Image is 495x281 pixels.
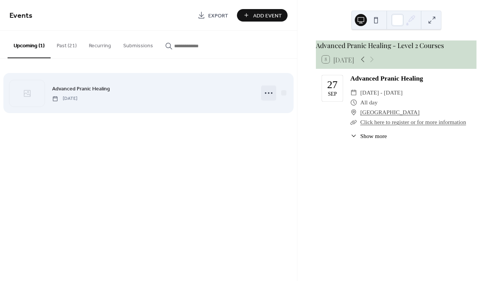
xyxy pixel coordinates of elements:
div: ​ [350,107,357,117]
span: Add Event [253,12,282,20]
button: Upcoming (1) [8,31,51,58]
span: [DATE] [52,95,77,102]
a: Click here to register or for more information [360,119,466,125]
a: Export [192,9,234,22]
div: 27 [327,79,338,90]
div: Advanced Pranic Healing - Level 2 Courses [316,40,476,50]
span: Advanced Pranic Healing [52,85,110,93]
div: ​ [350,132,357,140]
button: Recurring [83,31,117,57]
span: Events [9,8,32,23]
span: [DATE] - [DATE] [360,88,402,98]
span: Show more [360,132,387,140]
span: All day [360,98,377,107]
span: Export [208,12,228,20]
button: Submissions [117,31,159,57]
button: Add Event [237,9,288,22]
div: ​ [350,117,357,127]
div: ​ [350,98,357,107]
a: [GEOGRAPHIC_DATA] [360,107,419,117]
div: ​ [350,88,357,98]
button: ​Show more [350,132,387,140]
a: Advanced Pranic Healing [52,84,110,93]
div: Sep [328,92,337,97]
button: Past (21) [51,31,83,57]
a: Advanced Pranic Healing [350,75,423,82]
